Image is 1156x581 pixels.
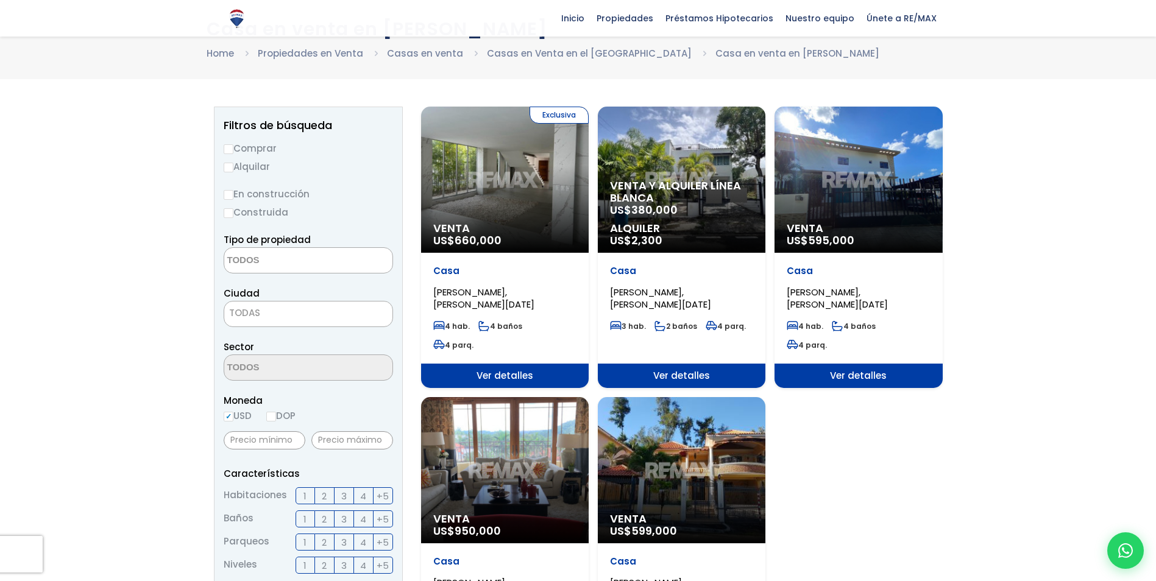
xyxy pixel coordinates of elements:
[258,47,363,60] a: Propiedades en Venta
[487,47,692,60] a: Casas en Venta en el [GEOGRAPHIC_DATA]
[775,364,942,388] span: Ver detalles
[360,535,366,550] span: 4
[433,555,576,568] p: Casa
[610,555,753,568] p: Casa
[775,107,942,388] a: Venta US$595,000 Casa [PERSON_NAME], [PERSON_NAME][DATE] 4 hab. 4 baños 4 parq. Ver detalles
[224,557,257,574] span: Niveles
[455,523,501,538] span: 950,000
[530,107,589,124] span: Exclusiva
[360,488,366,504] span: 4
[433,513,576,525] span: Venta
[224,233,311,246] span: Tipo de propiedad
[224,412,233,421] input: USD
[224,487,287,504] span: Habitaciones
[224,186,393,202] label: En construcción
[341,535,347,550] span: 3
[322,488,327,504] span: 2
[787,233,854,248] span: US$
[779,9,860,27] span: Nuestro equipo
[787,265,930,277] p: Casa
[706,321,746,331] span: 4 parq.
[224,393,393,408] span: Moneda
[341,512,347,527] span: 3
[787,321,823,331] span: 4 hab.
[224,141,393,156] label: Comprar
[433,340,473,350] span: 4 parq.
[224,466,393,481] p: Características
[610,233,662,248] span: US$
[631,202,678,217] span: 380,000
[341,558,347,573] span: 3
[787,222,930,234] span: Venta
[631,523,677,538] span: 599,000
[224,208,233,218] input: Construida
[610,202,678,217] span: US$
[787,286,888,311] span: [PERSON_NAME], [PERSON_NAME][DATE]
[659,9,779,27] span: Préstamos Hipotecarios
[224,190,233,200] input: En construcción
[377,488,389,504] span: +5
[226,8,247,29] img: Logo de REMAX
[322,512,327,527] span: 2
[341,488,347,504] span: 3
[224,510,254,527] span: Baños
[631,233,662,248] span: 2,300
[303,512,307,527] span: 1
[224,287,260,300] span: Ciudad
[555,9,590,27] span: Inicio
[224,305,392,322] span: TODAS
[787,340,827,350] span: 4 parq.
[224,431,305,449] input: Precio mínimo
[421,107,589,388] a: Exclusiva Venta US$660,000 Casa [PERSON_NAME], [PERSON_NAME][DATE] 4 hab. 4 baños 4 parq. Ver det...
[303,558,307,573] span: 1
[377,512,389,527] span: +5
[860,9,943,27] span: Únete a RE/MAX
[433,523,501,538] span: US$
[654,321,697,331] span: 2 baños
[590,9,659,27] span: Propiedades
[303,535,307,550] span: 1
[610,321,646,331] span: 3 hab.
[433,321,470,331] span: 4 hab.
[421,364,589,388] span: Ver detalles
[598,107,765,388] a: Venta y alquiler línea blanca US$380,000 Alquiler US$2,300 Casa [PERSON_NAME], [PERSON_NAME][DATE...
[224,163,233,172] input: Alquilar
[207,47,234,60] a: Home
[224,355,342,381] textarea: Search
[322,535,327,550] span: 2
[377,558,389,573] span: +5
[610,513,753,525] span: Venta
[610,286,711,311] span: [PERSON_NAME], [PERSON_NAME][DATE]
[311,431,393,449] input: Precio máximo
[229,306,260,319] span: TODAS
[207,18,950,40] h1: Casa en venta en [PERSON_NAME]
[224,340,254,353] span: Sector
[303,488,307,504] span: 1
[455,233,502,248] span: 660,000
[832,321,876,331] span: 4 baños
[360,512,366,527] span: 4
[598,364,765,388] span: Ver detalles
[224,533,269,551] span: Parqueos
[224,248,342,274] textarea: Search
[377,535,389,550] span: +5
[808,233,854,248] span: 595,000
[433,222,576,234] span: Venta
[715,46,879,61] li: Casa en venta en [PERSON_NAME]
[610,180,753,204] span: Venta y alquiler línea blanca
[322,558,327,573] span: 2
[224,119,393,132] h2: Filtros de búsqueda
[224,205,393,220] label: Construida
[478,321,522,331] span: 4 baños
[266,412,276,421] input: DOP
[224,159,393,174] label: Alquilar
[387,47,463,60] a: Casas en venta
[224,301,393,327] span: TODAS
[360,558,366,573] span: 4
[610,523,677,538] span: US$
[266,408,296,423] label: DOP
[433,265,576,277] p: Casa
[610,265,753,277] p: Casa
[433,233,502,248] span: US$
[224,144,233,154] input: Comprar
